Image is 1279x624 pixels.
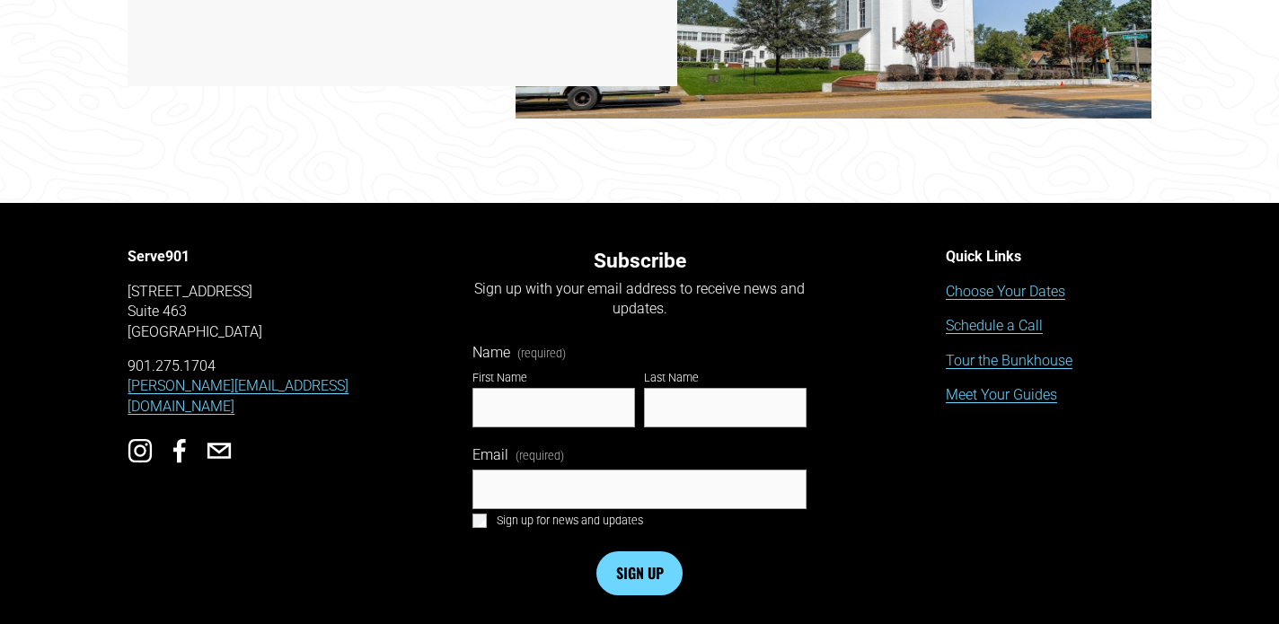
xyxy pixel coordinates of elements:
p: [STREET_ADDRESS] Suite 463 [GEOGRAPHIC_DATA] [128,282,376,342]
a: jeff@serve901.org [207,438,232,463]
strong: Subscribe [594,249,686,273]
span: Email [472,445,508,465]
a: Schedule a Call [946,316,1043,336]
span: (required) [516,448,564,464]
p: Sign up with your email address to receive news and updates. [472,279,807,320]
strong: Serve901 [128,248,190,265]
div: Last Name [644,370,807,388]
p: 901.275.1704 [128,356,376,417]
a: Meet Your Guides [946,385,1057,405]
div: First Name [472,370,635,388]
a: Tour the Bunkhouse [946,351,1072,371]
span: SIGN UP [616,562,664,584]
span: Sign up for news and updates [497,513,643,529]
a: Choose Your Dates [946,282,1065,302]
a: Facebook [167,438,192,463]
input: Sign up for news and updates [472,514,487,528]
span: (required) [517,348,566,360]
strong: Quick Links [946,248,1021,265]
a: [PERSON_NAME][EMAIL_ADDRESS][DOMAIN_NAME] [128,376,376,417]
a: Instagram [128,438,153,463]
span: Name [472,343,510,363]
button: SIGN UPSIGN UP [596,551,683,596]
